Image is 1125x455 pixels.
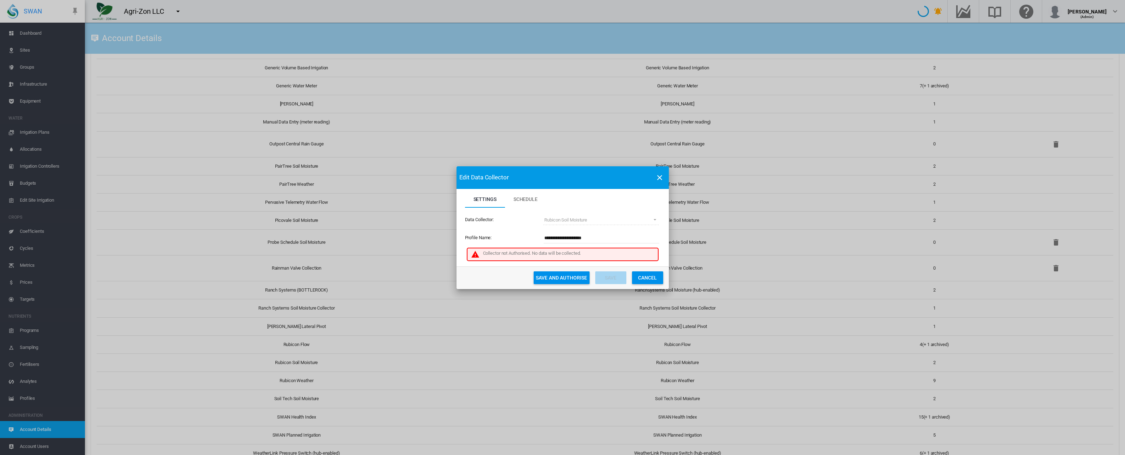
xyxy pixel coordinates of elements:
[655,173,664,182] md-icon: icon-close
[544,217,587,223] div: Rubicon Soil Moisture
[534,271,590,284] button: Save and Authorise
[457,166,669,289] md-dialog: Settings Schedule ...
[473,196,497,202] span: Settings
[653,171,667,185] button: icon-close
[595,271,626,284] button: Save
[632,271,663,284] button: Cancel
[459,173,509,182] span: Edit Data Collector
[483,250,583,259] span: Collector not Authorised. No data will be collected.
[465,235,543,241] label: Profile Name:
[513,196,538,202] span: Schedule
[465,217,543,223] label: Data Collector:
